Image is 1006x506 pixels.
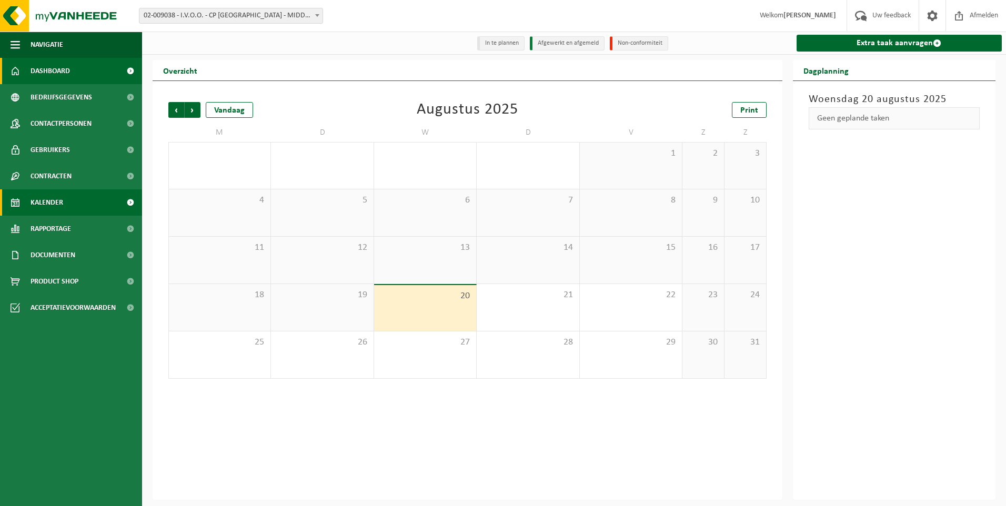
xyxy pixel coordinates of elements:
[809,92,980,107] h3: Woensdag 20 augustus 2025
[276,242,368,254] span: 12
[730,337,761,348] span: 31
[482,195,574,206] span: 7
[688,289,719,301] span: 23
[688,148,719,159] span: 2
[379,337,471,348] span: 27
[31,58,70,84] span: Dashboard
[482,337,574,348] span: 28
[31,32,63,58] span: Navigatie
[585,289,677,301] span: 22
[174,289,265,301] span: 18
[185,102,200,118] span: Volgende
[31,110,92,137] span: Contactpersonen
[732,102,767,118] a: Print
[31,189,63,216] span: Kalender
[585,242,677,254] span: 15
[793,60,859,80] h2: Dagplanning
[730,195,761,206] span: 10
[206,102,253,118] div: Vandaag
[740,106,758,115] span: Print
[417,102,518,118] div: Augustus 2025
[139,8,323,24] span: 02-009038 - I.V.O.O. - CP MIDDELKERKE - MIDDELKERKE
[276,195,368,206] span: 5
[783,12,836,19] strong: [PERSON_NAME]
[168,123,271,142] td: M
[585,195,677,206] span: 8
[688,242,719,254] span: 16
[276,289,368,301] span: 19
[580,123,682,142] td: V
[477,123,579,142] td: D
[174,195,265,206] span: 4
[610,36,668,50] li: Non-conformiteit
[276,337,368,348] span: 26
[379,242,471,254] span: 13
[730,289,761,301] span: 24
[730,242,761,254] span: 17
[139,8,323,23] span: 02-009038 - I.V.O.O. - CP MIDDELKERKE - MIDDELKERKE
[153,60,208,80] h2: Overzicht
[530,36,605,50] li: Afgewerkt en afgemeld
[31,242,75,268] span: Documenten
[585,337,677,348] span: 29
[271,123,374,142] td: D
[809,107,980,129] div: Geen geplande taken
[374,123,477,142] td: W
[31,137,70,163] span: Gebruikers
[585,148,677,159] span: 1
[482,289,574,301] span: 21
[482,242,574,254] span: 14
[174,242,265,254] span: 11
[174,337,265,348] span: 25
[725,123,767,142] td: Z
[379,290,471,302] span: 20
[477,36,525,50] li: In te plannen
[688,195,719,206] span: 9
[31,295,116,321] span: Acceptatievoorwaarden
[31,216,71,242] span: Rapportage
[688,337,719,348] span: 30
[682,123,725,142] td: Z
[797,35,1002,52] a: Extra taak aanvragen
[168,102,184,118] span: Vorige
[730,148,761,159] span: 3
[31,84,92,110] span: Bedrijfsgegevens
[379,195,471,206] span: 6
[31,268,78,295] span: Product Shop
[31,163,72,189] span: Contracten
